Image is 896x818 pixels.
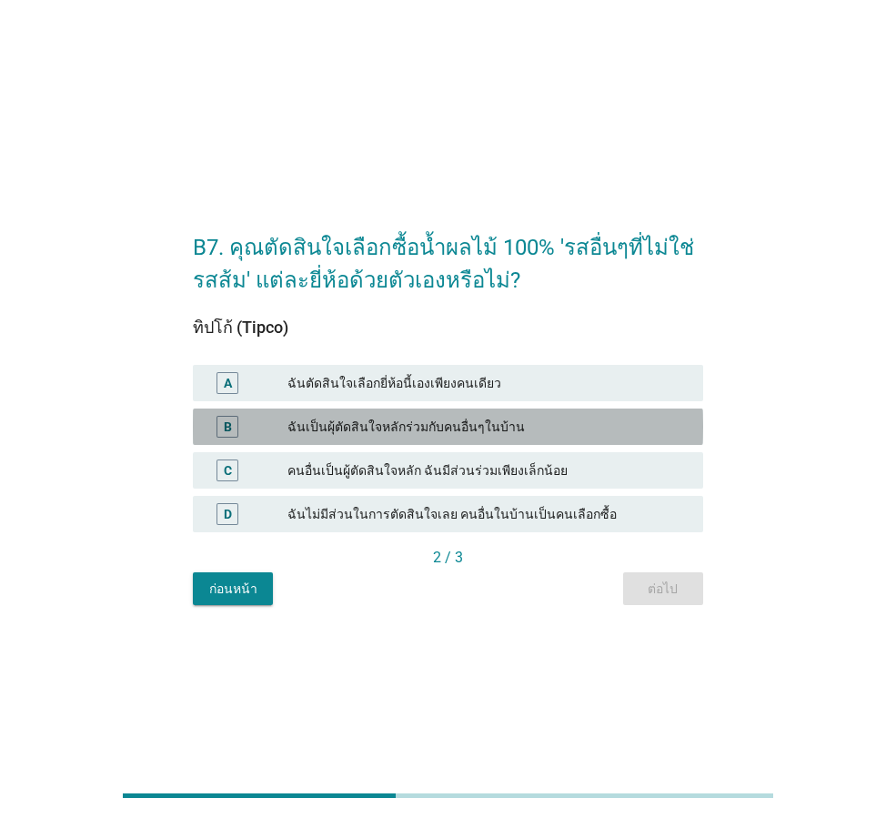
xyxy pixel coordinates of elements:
[193,315,703,339] div: ทิปโก้ (Tipco)
[224,418,232,437] div: B
[287,372,689,394] div: ฉันตัดสินใจเลือกยี่ห้อนี้เองเพียงคนเดียว
[193,572,273,605] button: ก่อนหน้า
[193,547,703,569] div: 2 / 3
[287,416,689,438] div: ฉันเป็นผุ้ตัดสินใจหลักร่วมกับคนอื่นๆในบ้าน
[224,505,232,524] div: D
[287,503,689,525] div: ฉันไม่มีส่วนในการตัดสินใจเลย คนอื่นในบ้านเป็นคนเลือกซื้อ
[224,374,232,393] div: A
[193,213,703,297] h2: B7. คุณตัดสินใจเลือกซื้อน้ำผลไม้ 100% 'รสอื่นๆที่ไม่ใช่รสส้ม' แต่ละยี่ห้อด้วยตัวเองหรือไม่?
[224,461,232,480] div: C
[287,459,689,481] div: คนอื่นเป็นผู้ตัดสินใจหลัก ฉันมีส่วนร่วมเพียงเล็กน้อย
[207,580,258,599] div: ก่อนหน้า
